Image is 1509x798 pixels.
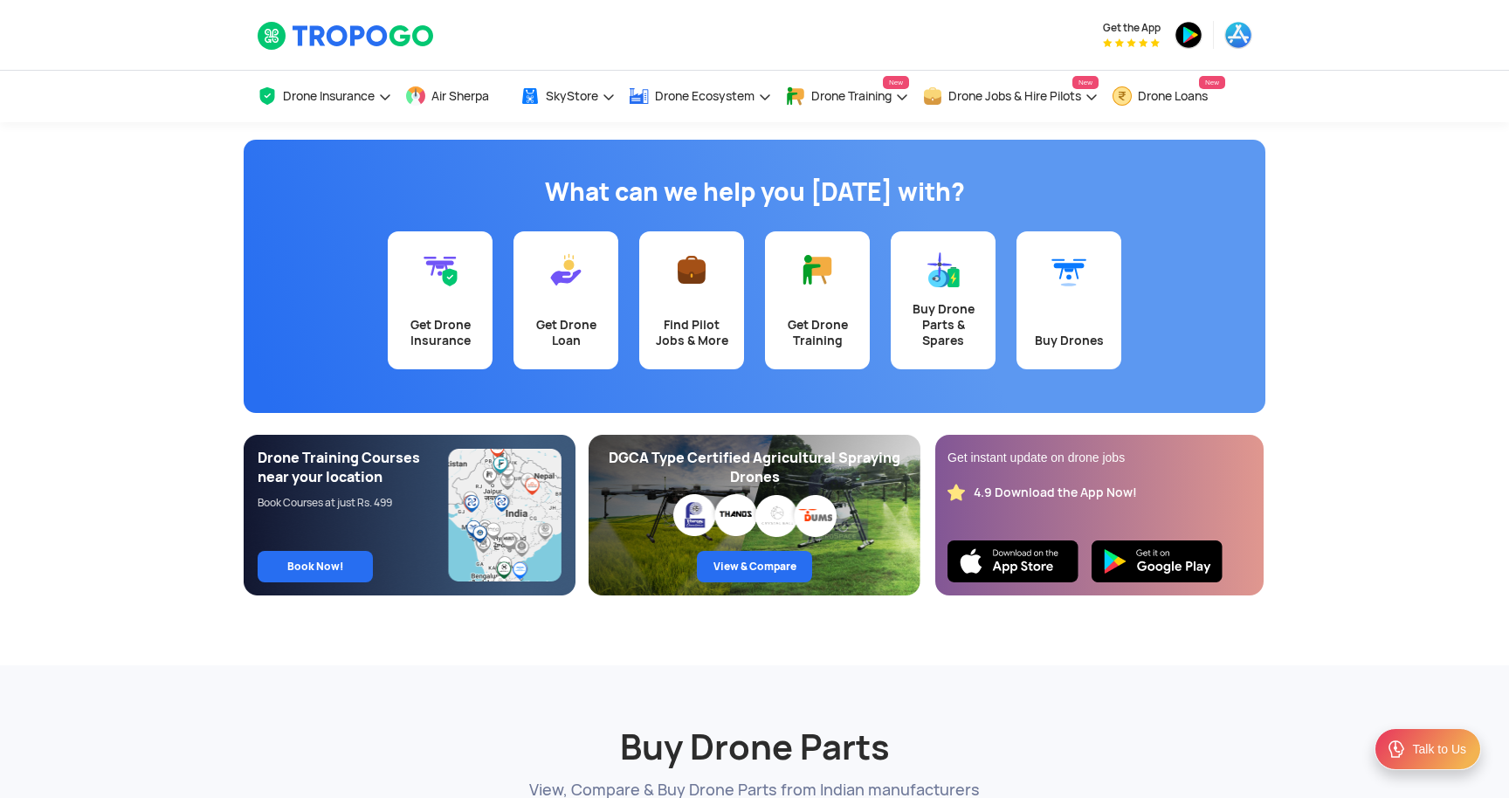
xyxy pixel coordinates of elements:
[1016,231,1121,369] a: Buy Drones
[697,551,812,582] a: View & Compare
[1413,740,1466,758] div: Talk to Us
[423,252,458,287] img: Get Drone Insurance
[785,71,909,122] a: Drone TrainingNew
[1103,21,1161,35] span: Get the App
[1103,38,1160,47] img: App Raking
[388,231,493,369] a: Get Drone Insurance
[891,231,996,369] a: Buy Drone Parts & Spares
[1199,76,1225,89] span: New
[258,551,373,582] a: Book Now!
[947,540,1078,582] img: Ios
[257,71,392,122] a: Drone Insurance
[258,496,449,510] div: Book Courses at just Rs. 499
[257,21,436,51] img: TropoGo Logo
[405,71,506,122] a: Air Sherpa
[546,89,598,103] span: SkyStore
[603,449,906,487] div: DGCA Type Certified Agricultural Spraying Drones
[947,484,965,501] img: star_rating
[674,252,709,287] img: Find Pilot Jobs & More
[974,485,1137,501] div: 4.9 Download the App Now!
[765,231,870,369] a: Get Drone Training
[1138,89,1208,103] span: Drone Loans
[811,89,892,103] span: Drone Training
[926,252,961,287] img: Buy Drone Parts & Spares
[650,317,734,348] div: Find Pilot Jobs & More
[948,89,1081,103] span: Drone Jobs & Hire Pilots
[258,449,449,487] div: Drone Training Courses near your location
[1224,21,1252,49] img: appstore
[655,89,754,103] span: Drone Ecosystem
[883,76,909,89] span: New
[639,231,744,369] a: Find Pilot Jobs & More
[513,231,618,369] a: Get Drone Loan
[548,252,583,287] img: Get Drone Loan
[775,317,859,348] div: Get Drone Training
[398,317,482,348] div: Get Drone Insurance
[1386,739,1407,760] img: ic_Support.svg
[257,683,1252,770] h2: Buy Drone Parts
[1112,71,1225,122] a: Drone LoansNew
[922,71,1099,122] a: Drone Jobs & Hire PilotsNew
[800,252,835,287] img: Get Drone Training
[1072,76,1099,89] span: New
[1092,540,1223,582] img: Playstore
[1051,252,1086,287] img: Buy Drones
[1027,333,1111,348] div: Buy Drones
[629,71,772,122] a: Drone Ecosystem
[947,449,1251,466] div: Get instant update on drone jobs
[431,89,489,103] span: Air Sherpa
[520,71,616,122] a: SkyStore
[901,301,985,348] div: Buy Drone Parts & Spares
[524,317,608,348] div: Get Drone Loan
[1175,21,1202,49] img: playstore
[257,175,1252,210] h1: What can we help you [DATE] with?
[283,89,375,103] span: Drone Insurance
